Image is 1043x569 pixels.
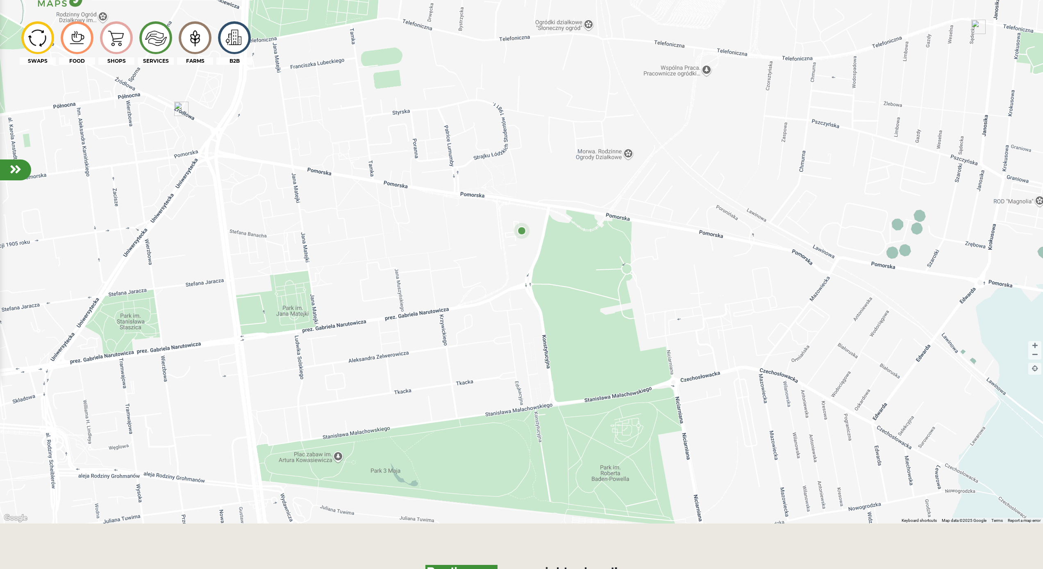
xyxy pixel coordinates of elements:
div: FARMS [177,57,213,65]
div: B2B [216,57,252,65]
a: Open this area in Google Maps (opens a new window) [2,513,29,523]
img: icon-image [63,28,91,48]
button: Keyboard shortcuts [902,518,937,523]
img: icon-image [220,26,248,50]
a: Terms (opens in new tab) [991,518,1003,523]
div: FOOD [59,57,95,65]
div: SHOPS [98,57,134,65]
a: Report a map error [1008,518,1041,523]
img: icon-image [142,24,169,51]
img: icon-image [24,26,51,50]
img: Google [2,513,29,523]
div: SERVICES [138,57,174,65]
span: Map data ©2025 Google [942,518,986,523]
img: icon-image [181,25,209,51]
img: icon-image [102,25,130,51]
div: SWAPS [20,57,56,65]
